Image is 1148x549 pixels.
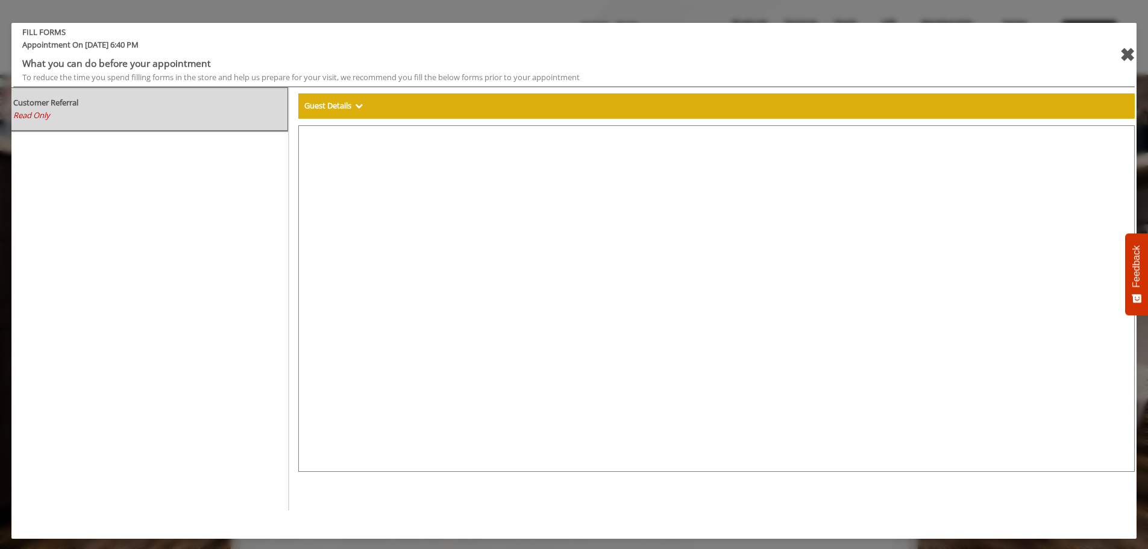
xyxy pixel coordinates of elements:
span: Show [355,100,363,111]
b: FILL FORMS [13,26,1040,39]
span: Appointment On [DATE] 6:40 PM [13,39,1040,56]
span: Read Only [13,110,50,121]
b: Guest Details [304,100,351,111]
button: Feedback - Show survey [1125,233,1148,315]
div: close forms [1120,40,1135,69]
iframe: formsViewWeb [298,125,1135,472]
b: Customer Referral [13,97,78,108]
span: Feedback [1131,245,1142,287]
b: What you can do before your appointment [22,57,211,70]
div: To reduce the time you spend filling forms in the store and help us prepare for your visit, we re... [22,71,1030,84]
div: Guest Details Show [298,93,1135,119]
